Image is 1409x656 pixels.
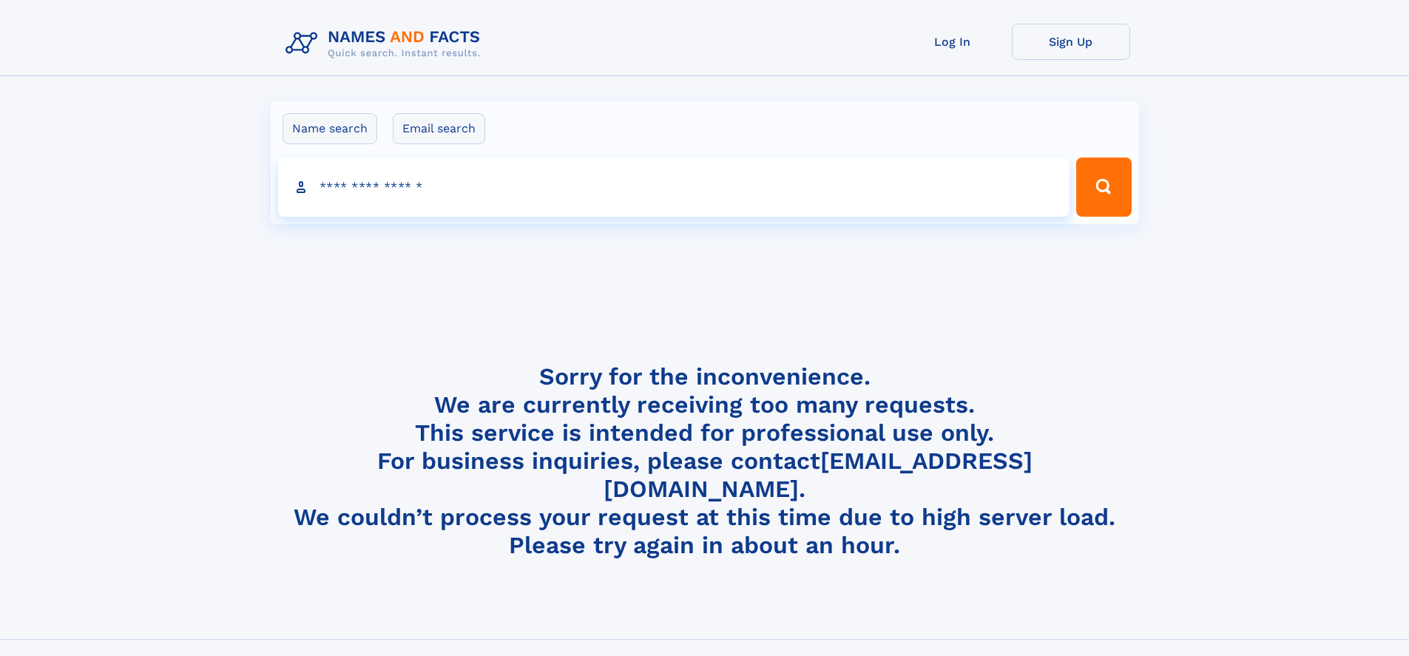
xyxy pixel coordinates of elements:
[283,113,377,144] label: Name search
[278,158,1070,217] input: search input
[280,24,493,64] img: Logo Names and Facts
[280,362,1130,560] h4: Sorry for the inconvenience. We are currently receiving too many requests. This service is intend...
[1012,24,1130,60] a: Sign Up
[893,24,1012,60] a: Log In
[1076,158,1131,217] button: Search Button
[604,447,1033,503] a: [EMAIL_ADDRESS][DOMAIN_NAME]
[393,113,485,144] label: Email search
